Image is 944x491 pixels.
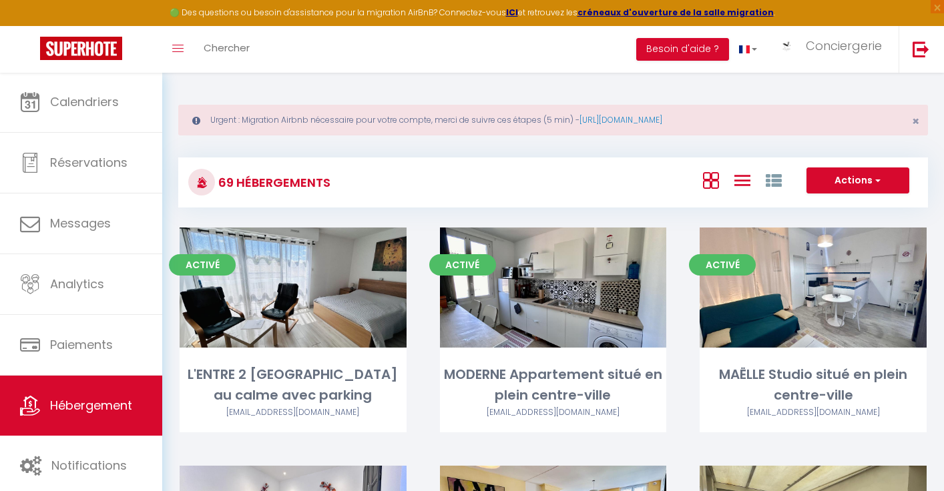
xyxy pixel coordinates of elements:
a: Chercher [194,26,260,73]
span: Messages [50,215,111,231]
div: Airbnb [700,406,927,419]
a: créneaux d'ouverture de la salle migration [577,7,774,18]
a: ... Conciergerie [767,26,899,73]
span: Calendriers [50,93,119,110]
a: Vue en Box [703,169,719,191]
span: Réservations [50,154,128,171]
a: [URL][DOMAIN_NAME] [579,114,662,125]
span: × [912,113,919,129]
span: Chercher [204,41,250,55]
div: Airbnb [440,406,667,419]
button: Ouvrir le widget de chat LiveChat [11,5,51,45]
img: logout [913,41,929,57]
h3: 69 Hébergements [215,167,330,197]
button: Besoin d'aide ? [636,38,729,61]
span: Hébergement [50,397,132,414]
div: Urgent : Migration Airbnb nécessaire pour votre compte, merci de suivre ces étapes (5 min) - [178,105,928,135]
button: Actions [806,167,909,194]
div: MAËLLE Studio situé en plein centre-ville [700,364,927,406]
span: Analytics [50,276,104,292]
span: Notifications [51,457,127,474]
a: Vue par Groupe [766,169,782,191]
span: Paiements [50,336,113,353]
img: Super Booking [40,37,122,60]
span: Conciergerie [806,37,882,54]
img: ... [777,39,797,53]
a: Vue en Liste [734,169,750,191]
div: L'ENTRE 2 [GEOGRAPHIC_DATA] au calme avec parking [180,364,407,406]
span: Activé [429,254,496,276]
button: Close [912,115,919,127]
a: ICI [506,7,518,18]
div: Airbnb [180,406,407,419]
span: Activé [169,254,236,276]
div: MODERNE Appartement situé en plein centre-ville [440,364,667,406]
span: Activé [689,254,756,276]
